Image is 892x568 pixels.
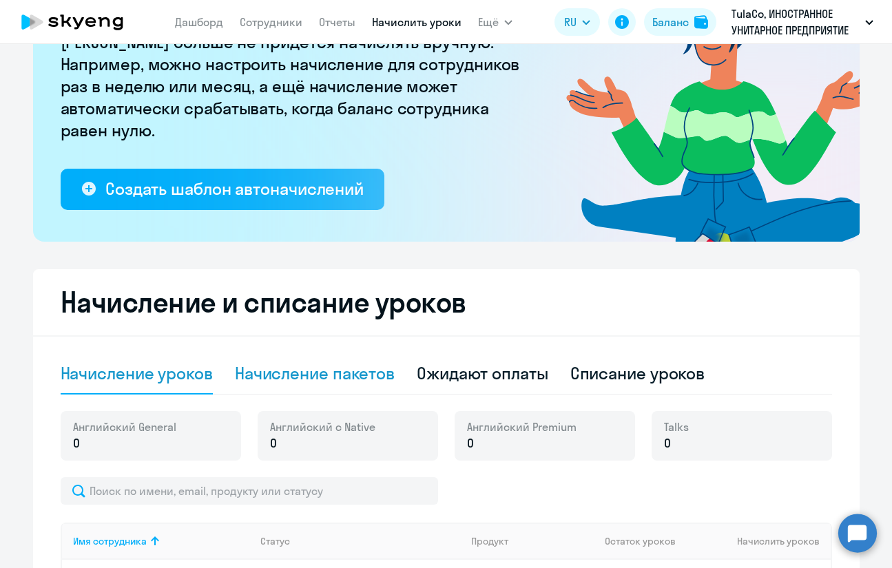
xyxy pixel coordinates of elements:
[73,535,250,547] div: Имя сотрудника
[689,523,830,560] th: Начислить уроков
[664,419,689,434] span: Talks
[319,15,355,29] a: Отчеты
[260,535,460,547] div: Статус
[570,362,705,384] div: Списание уроков
[73,434,80,452] span: 0
[105,178,364,200] div: Создать шаблон автоначислений
[372,15,461,29] a: Начислить уроки
[73,535,147,547] div: Имя сотрудника
[235,362,395,384] div: Начисление пакетов
[471,535,508,547] div: Продукт
[564,14,577,30] span: RU
[61,286,832,319] h2: Начисление и списание уроков
[61,477,438,505] input: Поиск по имени, email, продукту или статусу
[417,362,548,384] div: Ожидают оплаты
[175,15,223,29] a: Дашборд
[270,434,277,452] span: 0
[73,419,176,434] span: Английский General
[478,8,512,36] button: Ещё
[664,434,671,452] span: 0
[467,434,474,452] span: 0
[478,14,499,30] span: Ещё
[605,535,690,547] div: Остаток уроков
[260,535,290,547] div: Статус
[270,419,375,434] span: Английский с Native
[725,6,880,39] button: TulaCo, ИНОСТРАННОЕ УНИТАРНОЕ ПРЕДПРИЯТИЕ ТУЛА КОНСАЛТИНГ
[605,535,676,547] span: Остаток уроков
[61,169,384,210] button: Создать шаблон автоначислений
[644,8,716,36] button: Балансbalance
[61,362,213,384] div: Начисление уроков
[554,8,600,36] button: RU
[467,419,577,434] span: Английский Premium
[240,15,302,29] a: Сотрудники
[471,535,594,547] div: Продукт
[61,31,529,141] p: [PERSON_NAME] больше не придётся начислять вручную. Например, можно настроить начисление для сотр...
[652,14,689,30] div: Баланс
[694,15,708,29] img: balance
[732,6,860,39] p: TulaCo, ИНОСТРАННОЕ УНИТАРНОЕ ПРЕДПРИЯТИЕ ТУЛА КОНСАЛТИНГ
